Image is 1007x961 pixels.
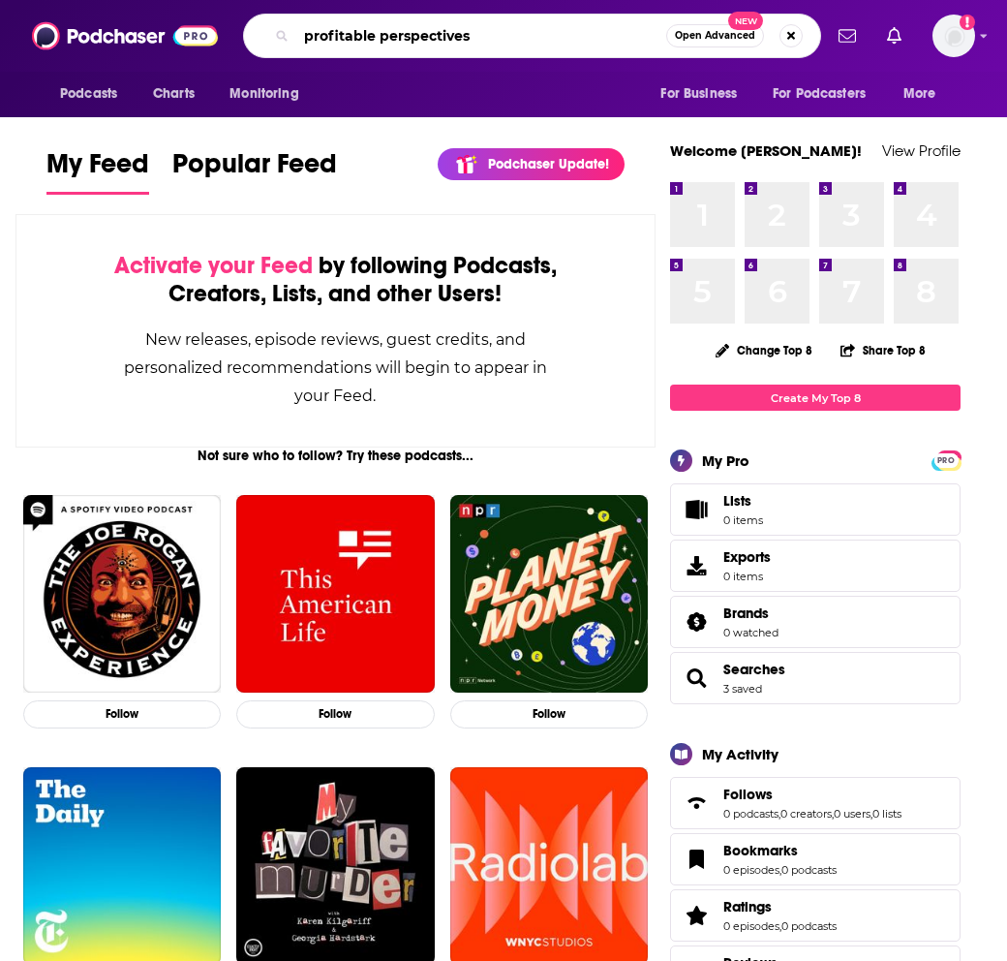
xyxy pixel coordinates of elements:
[723,492,763,510] span: Lists
[723,570,771,583] span: 0 items
[229,80,298,108] span: Monitoring
[932,15,975,57] span: Logged in as kkitamorn
[778,807,780,821] span: ,
[670,777,961,829] span: Follows
[879,19,909,52] a: Show notifications dropdown
[723,604,778,622] a: Brands
[779,863,781,877] span: ,
[723,786,773,803] span: Follows
[834,807,870,821] a: 0 users
[932,15,975,57] img: User Profile
[723,513,763,527] span: 0 items
[114,251,313,280] span: Activate your Feed
[960,15,975,30] svg: Add a profile image
[723,898,837,915] a: Ratings
[670,483,961,536] a: Lists
[236,700,434,728] button: Follow
[46,76,142,112] button: open menu
[723,492,751,510] span: Lists
[647,76,761,112] button: open menu
[832,807,834,821] span: ,
[723,863,779,877] a: 0 episodes
[932,15,975,57] button: Show profile menu
[677,665,716,692] a: Searches
[675,31,755,41] span: Open Advanced
[781,919,837,933] a: 0 podcasts
[113,252,558,308] div: by following Podcasts, Creators, Lists, and other Users!
[723,842,798,859] span: Bookmarks
[723,682,762,696] a: 3 saved
[831,19,864,52] a: Show notifications dropdown
[704,338,824,362] button: Change Top 8
[670,652,961,704] span: Searches
[839,331,927,369] button: Share Top 8
[677,790,716,817] a: Follows
[23,700,221,728] button: Follow
[677,608,716,635] a: Brands
[934,452,958,467] a: PRO
[723,604,769,622] span: Brands
[153,80,195,108] span: Charts
[46,147,149,195] a: My Feed
[723,807,778,821] a: 0 podcasts
[450,700,648,728] button: Follow
[666,24,764,47] button: Open AdvancedNew
[903,80,936,108] span: More
[172,147,337,195] a: Popular Feed
[670,141,862,160] a: Welcome [PERSON_NAME]!
[216,76,323,112] button: open menu
[677,496,716,523] span: Lists
[723,548,771,566] span: Exports
[723,786,901,803] a: Follows
[934,453,958,468] span: PRO
[236,495,434,693] img: This American Life
[677,902,716,929] a: Ratings
[723,898,772,915] span: Ratings
[872,807,901,821] a: 0 lists
[172,147,337,192] span: Popular Feed
[890,76,961,112] button: open menu
[882,141,961,160] a: View Profile
[677,846,716,873] a: Bookmarks
[677,552,716,579] span: Exports
[723,661,785,678] a: Searches
[670,889,961,942] span: Ratings
[488,156,609,172] p: Podchaser Update!
[23,495,221,693] img: The Joe Rogan Experience
[779,919,781,933] span: ,
[660,80,737,108] span: For Business
[450,495,648,693] img: Planet Money
[296,20,666,51] input: Search podcasts, credits, & more...
[15,448,656,464] div: Not sure who to follow? Try these podcasts...
[243,14,821,58] div: Search podcasts, credits, & more...
[723,919,779,933] a: 0 episodes
[781,863,837,877] a: 0 podcasts
[670,385,961,411] a: Create My Top 8
[780,807,832,821] a: 0 creators
[760,76,894,112] button: open menu
[670,596,961,648] span: Brands
[60,80,117,108] span: Podcasts
[702,745,778,763] div: My Activity
[702,451,749,470] div: My Pro
[113,325,558,410] div: New releases, episode reviews, guest credits, and personalized recommendations will begin to appe...
[773,80,866,108] span: For Podcasters
[728,12,763,30] span: New
[46,147,149,192] span: My Feed
[723,842,837,859] a: Bookmarks
[723,626,778,639] a: 0 watched
[32,17,218,54] img: Podchaser - Follow, Share and Rate Podcasts
[140,76,206,112] a: Charts
[670,540,961,592] a: Exports
[870,807,872,821] span: ,
[670,833,961,885] span: Bookmarks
